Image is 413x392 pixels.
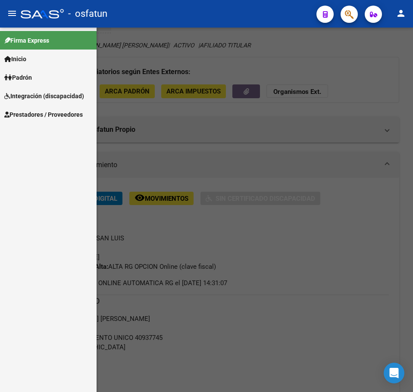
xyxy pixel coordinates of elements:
mat-icon: menu [7,8,17,19]
span: Integración (discapacidad) [4,91,84,101]
div: Open Intercom Messenger [384,363,404,383]
span: Prestadores / Proveedores [4,110,83,119]
span: - osfatun [68,4,107,23]
mat-icon: person [396,8,406,19]
span: Padrón [4,73,32,82]
span: Inicio [4,54,26,64]
span: Firma Express [4,36,49,45]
